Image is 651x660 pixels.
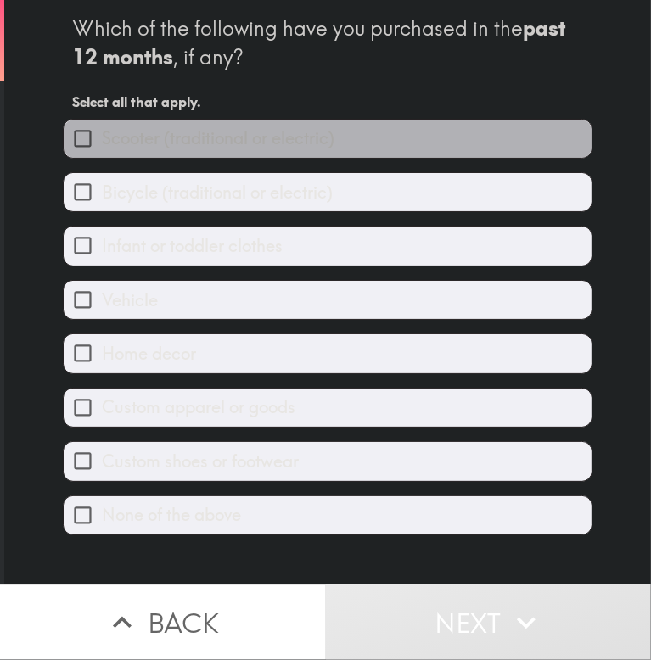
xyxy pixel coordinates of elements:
b: past 12 months [72,15,570,70]
span: Custom apparel or goods [102,395,295,419]
span: Custom shoes or footwear [102,450,299,473]
button: Infant or toddler clothes [64,227,592,265]
button: Custom apparel or goods [64,389,592,427]
span: Vehicle [102,288,158,312]
button: Home decor [64,334,592,372]
span: Bicycle (traditional or electric) [102,181,333,204]
button: Vehicle [64,281,592,319]
button: Custom shoes or footwear [64,442,592,480]
button: Bicycle (traditional or electric) [64,173,592,211]
span: None of the above [102,503,241,527]
span: Infant or toddler clothes [102,234,283,258]
button: Scooter (traditional or electric) [64,120,592,158]
div: Which of the following have you purchased in the , if any? [72,14,583,71]
span: Home decor [102,342,196,366]
button: None of the above [64,496,592,534]
h6: Select all that apply. [72,92,583,111]
span: Scooter (traditional or electric) [102,126,334,150]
